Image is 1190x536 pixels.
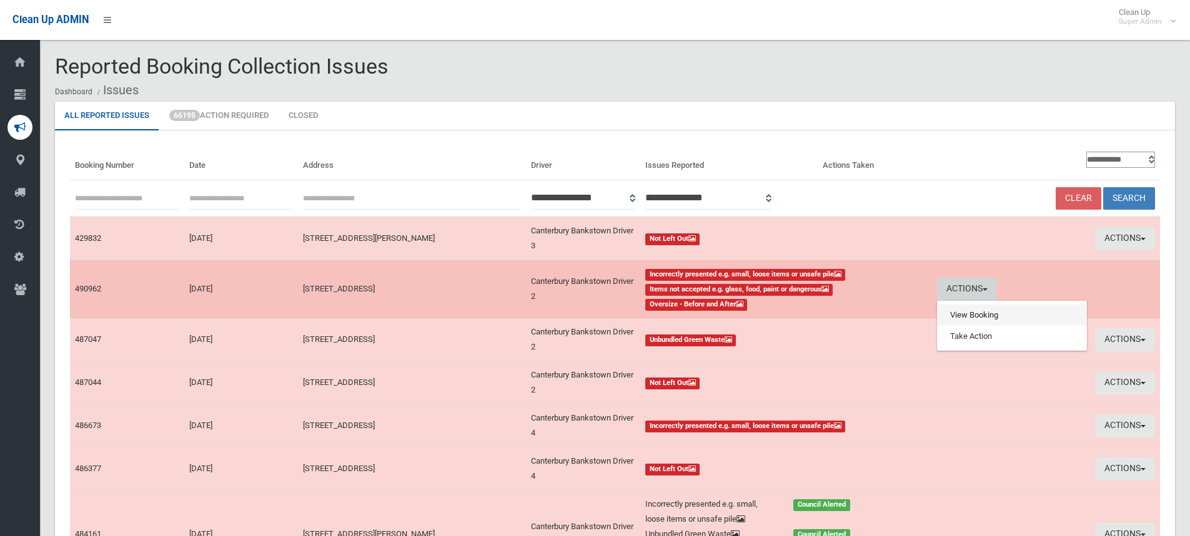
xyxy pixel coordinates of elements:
[55,87,92,96] a: Dashboard
[638,497,786,527] div: Incorrectly presented e.g. small, loose items or unsafe pile
[298,145,526,180] th: Address
[645,332,927,347] a: Unbundled Green Waste
[1056,187,1101,210] a: Clear
[645,378,700,389] span: Not Left Out
[12,14,89,26] span: Clean Up ADMIN
[298,318,526,361] td: [STREET_ADDRESS]
[526,260,640,318] td: Canterbury Bankstown Driver 2
[526,217,640,260] td: Canterbury Bankstown Driver 3
[298,260,526,318] td: [STREET_ADDRESS]
[298,404,526,447] td: [STREET_ADDRESS]
[75,233,101,243] a: 429832
[184,260,299,318] td: [DATE]
[184,447,299,490] td: [DATE]
[645,233,700,245] span: Not Left Out
[645,231,927,246] a: Not Left Out
[70,145,184,180] th: Booking Number
[645,334,736,346] span: Unbundled Green Waste
[1113,7,1174,26] span: Clean Up
[1095,457,1155,480] button: Actions
[298,447,526,490] td: [STREET_ADDRESS]
[640,145,818,180] th: Issues Reported
[55,102,159,130] a: All Reported Issues
[1095,371,1155,394] button: Actions
[1095,328,1155,351] button: Actions
[184,361,299,404] td: [DATE]
[94,79,139,102] li: Issues
[184,145,299,180] th: Date
[184,318,299,361] td: [DATE]
[937,278,997,301] button: Actions
[526,361,640,404] td: Canterbury Bankstown Driver 2
[645,464,700,475] span: Not Left Out
[75,334,101,344] a: 487047
[75,464,101,473] a: 486377
[75,284,101,293] a: 490962
[938,326,1086,347] a: Take Action
[298,217,526,260] td: [STREET_ADDRESS][PERSON_NAME]
[645,375,927,390] a: Not Left Out
[184,404,299,447] td: [DATE]
[169,110,200,121] span: 66195
[526,404,640,447] td: Canterbury Bankstown Driver 4
[184,217,299,260] td: [DATE]
[526,145,640,180] th: Driver
[55,54,389,79] span: Reported Booking Collection Issues
[938,305,1086,326] a: View Booking
[1095,227,1155,250] button: Actions
[818,145,932,180] th: Actions Taken
[75,421,101,430] a: 486673
[160,102,278,130] a: 66195Action Required
[298,361,526,404] td: [STREET_ADDRESS]
[75,378,101,387] a: 487044
[1095,414,1155,437] button: Actions
[645,269,846,281] span: Incorrectly presented e.g. small, loose items or unsafe pile
[645,299,748,311] span: Oversize - Before and After
[526,447,640,490] td: Canterbury Bankstown Driver 4
[645,421,846,432] span: Incorrectly presented e.g. small, loose items or unsafe pile
[645,418,927,433] a: Incorrectly presented e.g. small, loose items or unsafe pile
[645,266,927,311] a: Incorrectly presented e.g. small, loose items or unsafe pile Items not accepted e.g. glass, food,...
[1103,187,1155,210] button: Search
[1119,17,1162,26] small: Super Admin
[645,284,833,296] span: Items not accepted e.g. glass, food, paint or dangerous
[645,461,927,476] a: Not Left Out
[526,318,640,361] td: Canterbury Bankstown Driver 2
[279,102,327,130] a: Closed
[793,499,850,511] span: Council Alerted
